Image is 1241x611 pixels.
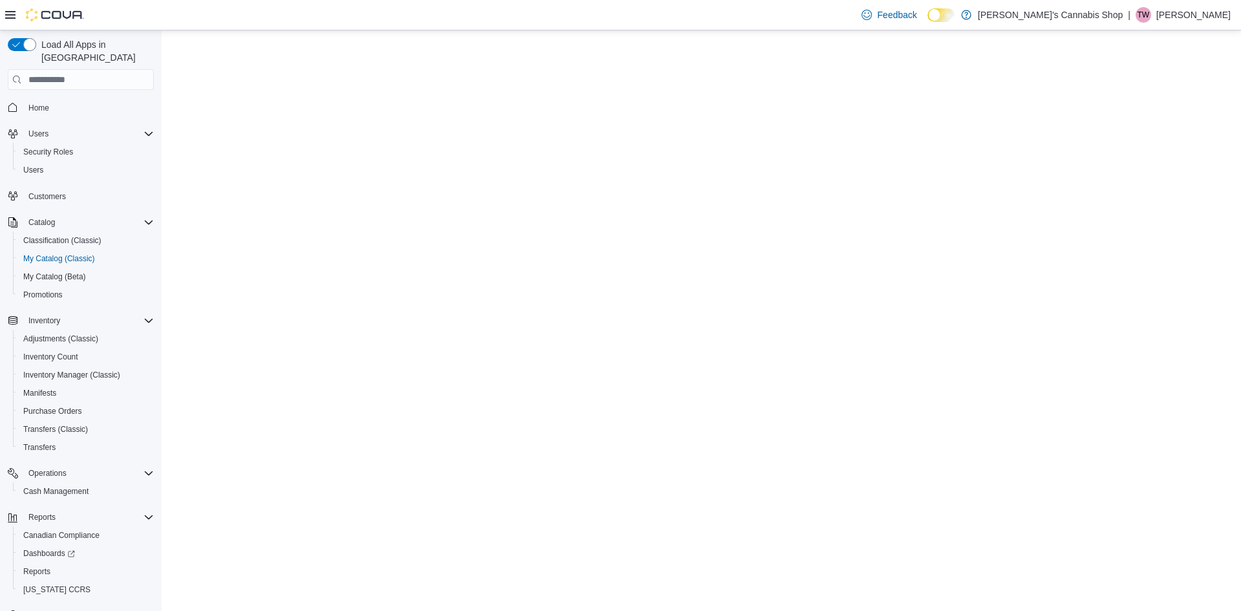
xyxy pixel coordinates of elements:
[23,235,101,246] span: Classification (Classic)
[18,269,91,284] a: My Catalog (Beta)
[13,250,159,268] button: My Catalog (Classic)
[18,546,80,561] a: Dashboards
[28,129,48,139] span: Users
[13,544,159,563] a: Dashboards
[23,215,154,230] span: Catalog
[23,313,154,328] span: Inventory
[23,442,56,453] span: Transfers
[1156,7,1231,23] p: [PERSON_NAME]
[877,8,917,21] span: Feedback
[18,528,154,543] span: Canadian Compliance
[18,287,154,303] span: Promotions
[3,98,159,116] button: Home
[23,388,56,398] span: Manifests
[13,438,159,456] button: Transfers
[23,334,98,344] span: Adjustments (Classic)
[18,528,105,543] a: Canadian Compliance
[23,165,43,175] span: Users
[3,187,159,206] button: Customers
[23,126,54,142] button: Users
[28,103,49,113] span: Home
[18,349,154,365] span: Inventory Count
[23,313,65,328] button: Inventory
[23,215,60,230] button: Catalog
[23,486,89,497] span: Cash Management
[1128,7,1130,23] p: |
[18,403,154,419] span: Purchase Orders
[3,464,159,482] button: Operations
[28,316,60,326] span: Inventory
[18,440,154,455] span: Transfers
[1138,7,1150,23] span: TW
[3,508,159,526] button: Reports
[13,482,159,500] button: Cash Management
[18,367,125,383] a: Inventory Manager (Classic)
[13,384,159,402] button: Manifests
[23,424,88,434] span: Transfers (Classic)
[928,22,928,23] span: Dark Mode
[13,581,159,599] button: [US_STATE] CCRS
[18,331,154,347] span: Adjustments (Classic)
[13,268,159,286] button: My Catalog (Beta)
[3,213,159,231] button: Catalog
[23,100,54,116] a: Home
[13,286,159,304] button: Promotions
[3,312,159,330] button: Inventory
[23,253,95,264] span: My Catalog (Classic)
[13,330,159,348] button: Adjustments (Classic)
[23,188,154,204] span: Customers
[13,143,159,161] button: Security Roles
[18,422,154,437] span: Transfers (Classic)
[23,126,154,142] span: Users
[18,564,56,579] a: Reports
[18,251,154,266] span: My Catalog (Classic)
[18,269,154,284] span: My Catalog (Beta)
[18,385,154,401] span: Manifests
[978,7,1123,23] p: [PERSON_NAME]'s Cannabis Shop
[18,144,154,160] span: Security Roles
[3,125,159,143] button: Users
[28,468,67,478] span: Operations
[28,217,55,228] span: Catalog
[18,349,83,365] a: Inventory Count
[18,440,61,455] a: Transfers
[18,582,154,597] span: Washington CCRS
[18,144,78,160] a: Security Roles
[23,189,71,204] a: Customers
[18,233,154,248] span: Classification (Classic)
[18,484,94,499] a: Cash Management
[23,99,154,115] span: Home
[23,370,120,380] span: Inventory Manager (Classic)
[18,564,154,579] span: Reports
[18,385,61,401] a: Manifests
[856,2,922,28] a: Feedback
[18,287,68,303] a: Promotions
[1136,7,1151,23] div: Taylor Willson
[18,367,154,383] span: Inventory Manager (Classic)
[26,8,84,21] img: Cova
[18,582,96,597] a: [US_STATE] CCRS
[23,584,90,595] span: [US_STATE] CCRS
[36,38,154,64] span: Load All Apps in [GEOGRAPHIC_DATA]
[18,331,103,347] a: Adjustments (Classic)
[928,8,955,22] input: Dark Mode
[23,509,154,525] span: Reports
[23,509,61,525] button: Reports
[28,191,66,202] span: Customers
[28,512,56,522] span: Reports
[13,420,159,438] button: Transfers (Classic)
[18,422,93,437] a: Transfers (Classic)
[18,162,154,178] span: Users
[23,466,72,481] button: Operations
[13,563,159,581] button: Reports
[18,484,154,499] span: Cash Management
[18,233,107,248] a: Classification (Classic)
[18,546,154,561] span: Dashboards
[13,231,159,250] button: Classification (Classic)
[23,566,50,577] span: Reports
[23,548,75,559] span: Dashboards
[23,530,100,541] span: Canadian Compliance
[18,162,48,178] a: Users
[23,406,82,416] span: Purchase Orders
[23,147,73,157] span: Security Roles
